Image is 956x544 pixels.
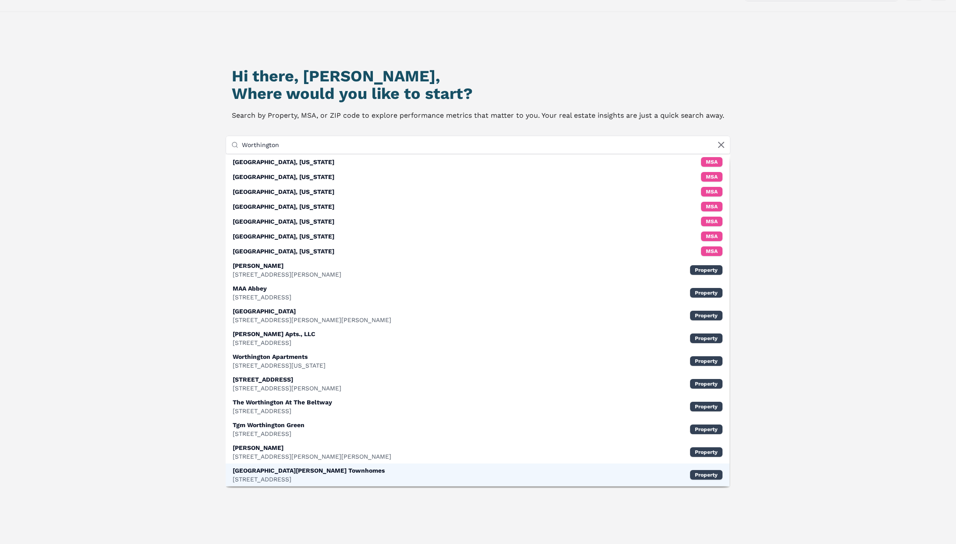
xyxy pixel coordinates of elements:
[233,421,305,429] div: Tgm Worthington Green
[233,187,334,196] div: [GEOGRAPHIC_DATA], [US_STATE]
[226,154,729,486] div: Suggestions
[226,214,729,229] div: MSA: Worthington, Indiana
[701,202,722,211] div: MSA
[701,217,722,226] div: MSA
[232,67,724,85] h1: Hi there, [PERSON_NAME],
[226,327,729,350] div: Property: Grace Manor Apts., LLC
[226,372,729,395] div: Property: 1000 Worthington Lane
[701,172,722,182] div: MSA
[232,109,724,122] p: Search by Property, MSA, or ZIP code to explore performance metrics that matter to you. Your real...
[233,352,326,361] div: Worthington Apartments
[233,158,334,166] div: [GEOGRAPHIC_DATA], [US_STATE]
[233,338,315,347] div: [STREET_ADDRESS]
[226,154,729,169] div: MSA: Worthington, Missouri
[233,316,391,324] div: [STREET_ADDRESS][PERSON_NAME][PERSON_NAME]
[233,384,341,393] div: [STREET_ADDRESS][PERSON_NAME]
[701,246,722,256] div: MSA
[233,172,334,181] div: [GEOGRAPHIC_DATA], [US_STATE]
[233,375,341,384] div: [STREET_ADDRESS]
[233,330,315,338] div: [PERSON_NAME] Apts., LLC
[233,443,391,452] div: [PERSON_NAME]
[232,85,724,102] h2: Where would you like to start?
[690,356,722,366] div: Property
[233,232,334,241] div: [GEOGRAPHIC_DATA], [US_STATE]
[690,288,722,298] div: Property
[233,475,385,484] div: [STREET_ADDRESS]
[233,361,326,370] div: [STREET_ADDRESS][US_STATE]
[226,441,729,463] div: Property: Alexander Park
[226,281,729,304] div: Property: MAA Abbey
[226,184,729,199] div: MSA: Worthington, Iowa
[226,350,729,372] div: Property: Worthington Apartments
[690,379,722,389] div: Property
[242,136,725,154] input: Search by MSA, ZIP, Property Name, or Address
[226,244,729,259] div: MSA: Worthington, Kentucky
[701,232,722,241] div: MSA
[690,311,722,320] div: Property
[701,187,722,197] div: MSA
[690,425,722,434] div: Property
[233,217,334,226] div: [GEOGRAPHIC_DATA], [US_STATE]
[233,293,291,302] div: [STREET_ADDRESS]
[233,398,332,407] div: The Worthington At The Beltway
[226,418,729,441] div: Property: Tgm Worthington Green
[233,429,305,438] div: [STREET_ADDRESS]
[233,407,332,415] div: [STREET_ADDRESS]
[226,259,729,281] div: Property: MAA Worthington
[690,447,722,457] div: Property
[690,333,722,343] div: Property
[690,265,722,275] div: Property
[233,452,391,461] div: [STREET_ADDRESS][PERSON_NAME][PERSON_NAME]
[226,199,729,214] div: MSA: Worthington, Ohio
[226,304,729,327] div: Property: Worthington Point
[233,202,334,211] div: [GEOGRAPHIC_DATA], [US_STATE]
[233,466,385,475] div: [GEOGRAPHIC_DATA][PERSON_NAME] Townhomes
[226,395,729,418] div: Property: The Worthington At The Beltway
[233,284,291,293] div: MAA Abbey
[233,270,341,279] div: [STREET_ADDRESS][PERSON_NAME]
[233,247,334,256] div: [GEOGRAPHIC_DATA], [US_STATE]
[690,402,722,411] div: Property
[233,261,341,270] div: [PERSON_NAME]
[226,229,729,244] div: MSA: Worthington Hills, Kentucky
[226,169,729,184] div: MSA: Worthington, Minnesota
[701,157,722,167] div: MSA
[226,463,729,486] div: Property: Worthington Meadows Townhomes
[233,307,391,316] div: [GEOGRAPHIC_DATA]
[690,470,722,480] div: Property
